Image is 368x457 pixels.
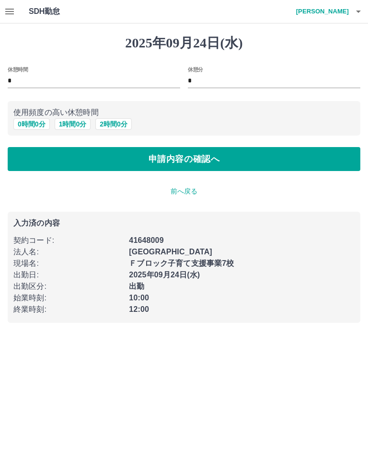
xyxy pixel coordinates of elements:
b: Ｆブロック子育て支援事業7校 [129,259,234,267]
button: 申請内容の確認へ [8,147,360,171]
b: 41648009 [129,236,163,244]
p: 前へ戻る [8,186,360,196]
p: 出勤日 : [13,269,123,281]
b: 10:00 [129,294,149,302]
b: 12:00 [129,305,149,313]
p: 現場名 : [13,258,123,269]
p: 法人名 : [13,246,123,258]
label: 休憩分 [188,66,203,73]
p: 使用頻度の高い休憩時間 [13,107,355,118]
p: 契約コード : [13,235,123,246]
p: 出勤区分 : [13,281,123,292]
p: 終業時刻 : [13,304,123,315]
b: [GEOGRAPHIC_DATA] [129,248,212,256]
p: 始業時刻 : [13,292,123,304]
label: 休憩時間 [8,66,28,73]
button: 0時間0分 [13,118,50,130]
button: 1時間0分 [55,118,91,130]
button: 2時間0分 [95,118,132,130]
h1: 2025年09月24日(水) [8,35,360,51]
b: 出勤 [129,282,144,290]
p: 入力済の内容 [13,219,355,227]
b: 2025年09月24日(水) [129,271,200,279]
